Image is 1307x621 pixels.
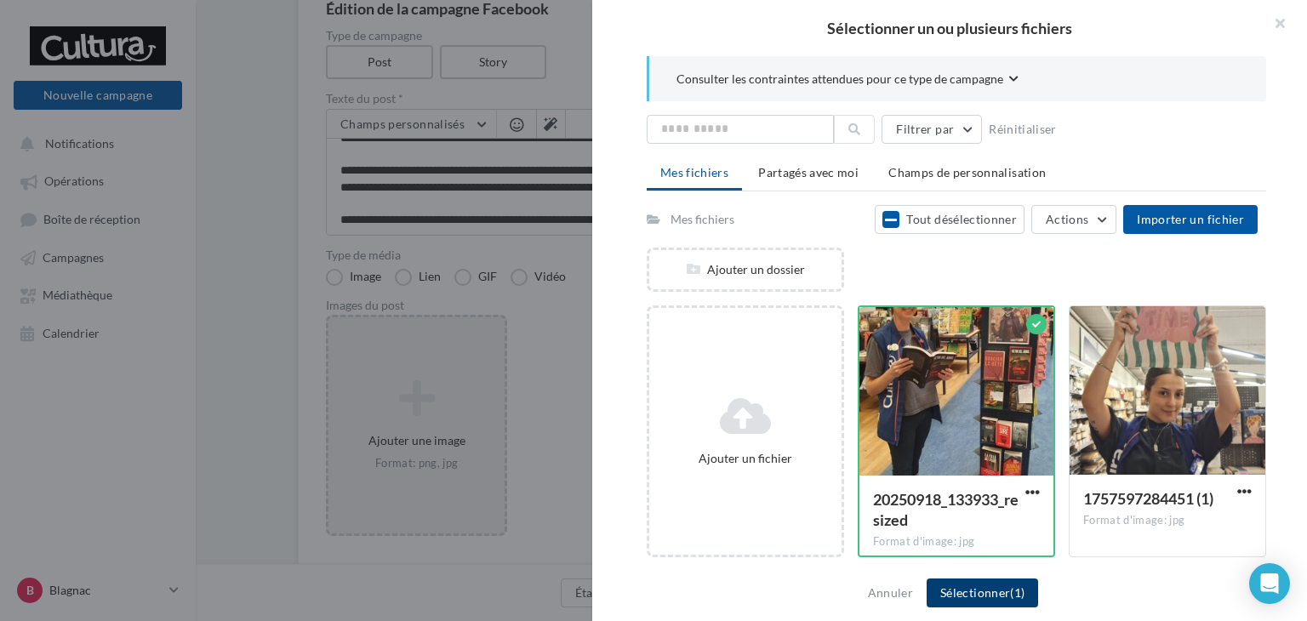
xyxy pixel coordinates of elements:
[982,119,1064,140] button: Réinitialiser
[676,70,1019,91] button: Consulter les contraintes attendues pour ce type de campagne
[758,165,859,179] span: Partagés avec moi
[927,578,1038,607] button: Sélectionner(1)
[888,165,1046,179] span: Champs de personnalisation
[619,20,1280,36] h2: Sélectionner un ou plusieurs fichiers
[861,583,920,603] button: Annuler
[873,490,1019,529] span: 20250918_133933_resized
[656,450,835,467] div: Ajouter un fichier
[1123,205,1258,234] button: Importer un fichier
[649,261,842,278] div: Ajouter un dossier
[671,211,734,228] div: Mes fichiers
[1249,563,1290,604] div: Open Intercom Messenger
[1137,212,1244,226] span: Importer un fichier
[1010,585,1024,600] span: (1)
[873,534,1040,550] div: Format d'image: jpg
[1031,205,1116,234] button: Actions
[882,115,982,144] button: Filtrer par
[1083,489,1213,508] span: 1757597284451 (1)
[676,71,1003,88] span: Consulter les contraintes attendues pour ce type de campagne
[1083,513,1252,528] div: Format d'image: jpg
[875,205,1024,234] button: Tout désélectionner
[1046,212,1088,226] span: Actions
[660,165,728,179] span: Mes fichiers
